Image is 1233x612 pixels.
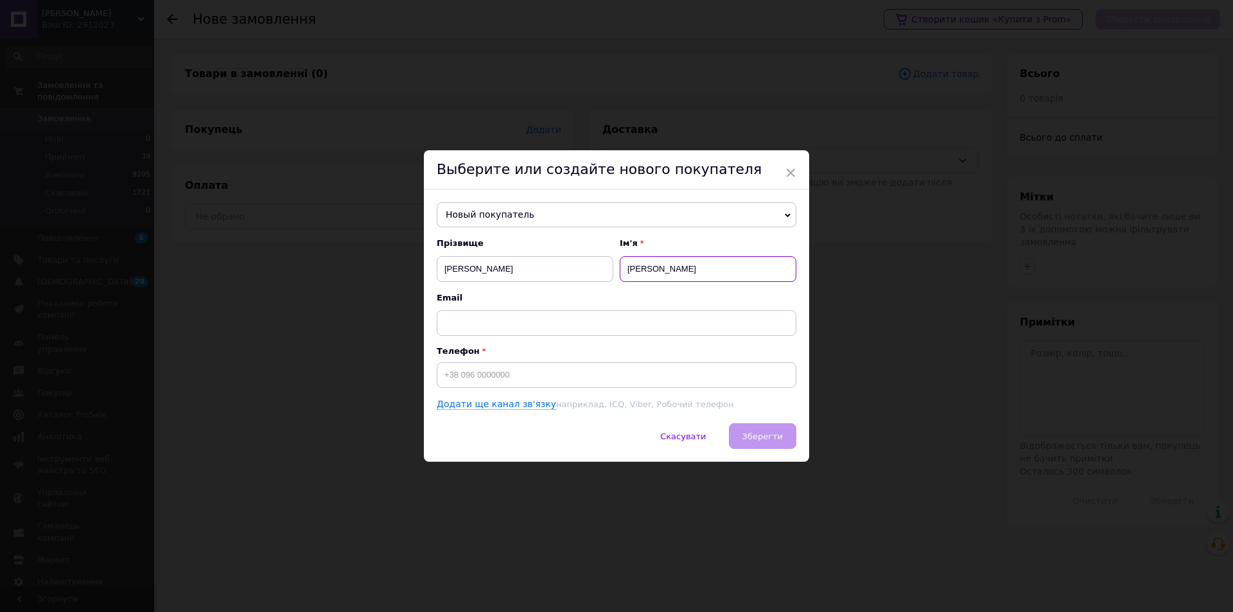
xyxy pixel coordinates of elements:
[660,432,706,441] span: Скасувати
[620,256,796,282] input: Наприклад: Іван
[437,256,613,282] input: Наприклад: Іванов
[437,292,796,304] span: Email
[437,238,613,249] span: Прізвище
[437,399,556,410] a: Додати ще канал зв'язку
[437,202,796,228] span: Новый покупатель
[437,362,796,388] input: +38 096 0000000
[647,423,719,449] button: Скасувати
[785,162,796,184] span: ×
[424,150,809,189] div: Выберите или создайте нового покупателя
[437,346,796,356] p: Телефон
[620,238,796,249] span: Ім'я
[556,399,733,409] span: наприклад, ICQ, Viber, Робочий телефон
